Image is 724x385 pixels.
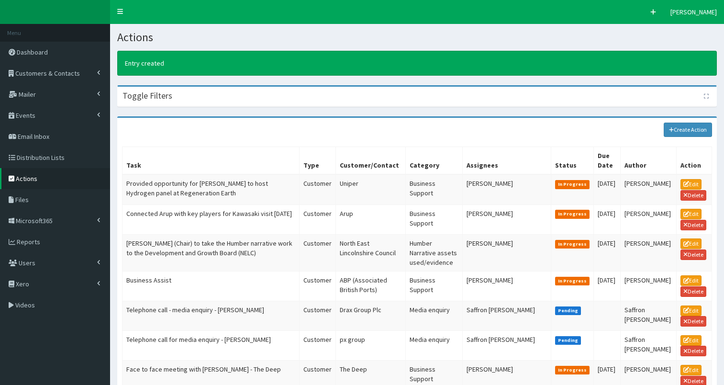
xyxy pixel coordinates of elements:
a: Edit [680,306,702,316]
div: Entry created [117,51,717,76]
span: Xero [16,280,29,288]
td: Business Support [406,174,462,204]
td: [PERSON_NAME] [620,271,676,301]
a: Edit [680,238,702,249]
th: Due Date [594,147,621,175]
a: Edit [680,335,702,346]
td: Drax Group Plc [335,301,406,330]
span: Files [15,195,29,204]
span: In Progress [555,366,590,374]
span: Mailer [19,90,36,99]
td: Customer [299,234,335,271]
th: Action [676,147,712,175]
span: Users [19,259,35,267]
td: [DATE] [594,234,621,271]
th: Type [299,147,335,175]
td: Telephone call for media enquiry - [PERSON_NAME] [123,331,300,361]
th: Task [123,147,300,175]
span: Events [16,111,35,120]
td: Humber Narrative assets used/evidence [406,234,462,271]
span: In Progress [555,277,590,285]
td: [PERSON_NAME] [462,271,551,301]
a: Delete [680,249,706,260]
span: Email Inbox [18,132,49,141]
h3: Toggle Filters [123,91,172,100]
td: Customer [299,204,335,234]
td: Business Support [406,271,462,301]
a: Delete [680,346,706,356]
td: Connected Arup with key players for Kawasaki visit [DATE] [123,204,300,234]
span: Actions [16,174,37,183]
td: Media enquiry [406,301,462,330]
a: Edit [680,179,702,190]
td: ABP (Associated British Ports) [335,271,406,301]
td: Saffron [PERSON_NAME] [462,331,551,361]
td: [PERSON_NAME] [462,234,551,271]
td: px group [335,331,406,361]
td: Telephone call - media enquiry - [PERSON_NAME] [123,301,300,330]
td: [DATE] [594,204,621,234]
th: Status [551,147,594,175]
a: Edit [680,209,702,219]
td: Business Assist [123,271,300,301]
span: Customers & Contacts [15,69,80,78]
span: Pending [555,306,581,315]
td: Arup [335,204,406,234]
td: [PERSON_NAME] [620,204,676,234]
td: Saffron [PERSON_NAME] [620,301,676,330]
th: Category [406,147,462,175]
h1: Actions [117,31,717,44]
td: Saffron [PERSON_NAME] [620,331,676,361]
span: [PERSON_NAME] [670,8,717,16]
span: Videos [15,301,35,309]
span: In Progress [555,240,590,249]
td: [DATE] [594,174,621,204]
td: Provided opportunity for [PERSON_NAME] to host Hydrogen panel at Regeneration Earth [123,174,300,204]
a: Create Action [664,123,713,137]
td: [PERSON_NAME] [462,174,551,204]
span: Microsoft365 [16,216,53,225]
a: Delete [680,286,706,297]
a: Edit [680,275,702,286]
th: Customer/Contact [335,147,406,175]
td: Customer [299,174,335,204]
td: [PERSON_NAME] [620,234,676,271]
td: North East Lincolnshire Council [335,234,406,271]
a: Delete [680,316,706,327]
a: Edit [680,365,702,375]
td: [PERSON_NAME] (Chair) to take the Humber narrative work to the Development and Growth Board (NELC) [123,234,300,271]
a: Delete [680,220,706,230]
td: Customer [299,271,335,301]
span: Dashboard [17,48,48,57]
span: Pending [555,336,581,345]
span: Distribution Lists [17,153,65,162]
td: Business Support [406,204,462,234]
span: In Progress [555,180,590,189]
th: Author [620,147,676,175]
span: Reports [17,238,40,246]
td: Media enquiry [406,331,462,361]
td: [PERSON_NAME] [462,204,551,234]
th: Assignees [462,147,551,175]
td: Uniper [335,174,406,204]
a: Delete [680,190,706,201]
td: [DATE] [594,271,621,301]
td: Saffron [PERSON_NAME] [462,301,551,330]
td: [PERSON_NAME] [620,174,676,204]
td: Customer [299,331,335,361]
span: In Progress [555,210,590,218]
td: Customer [299,301,335,330]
